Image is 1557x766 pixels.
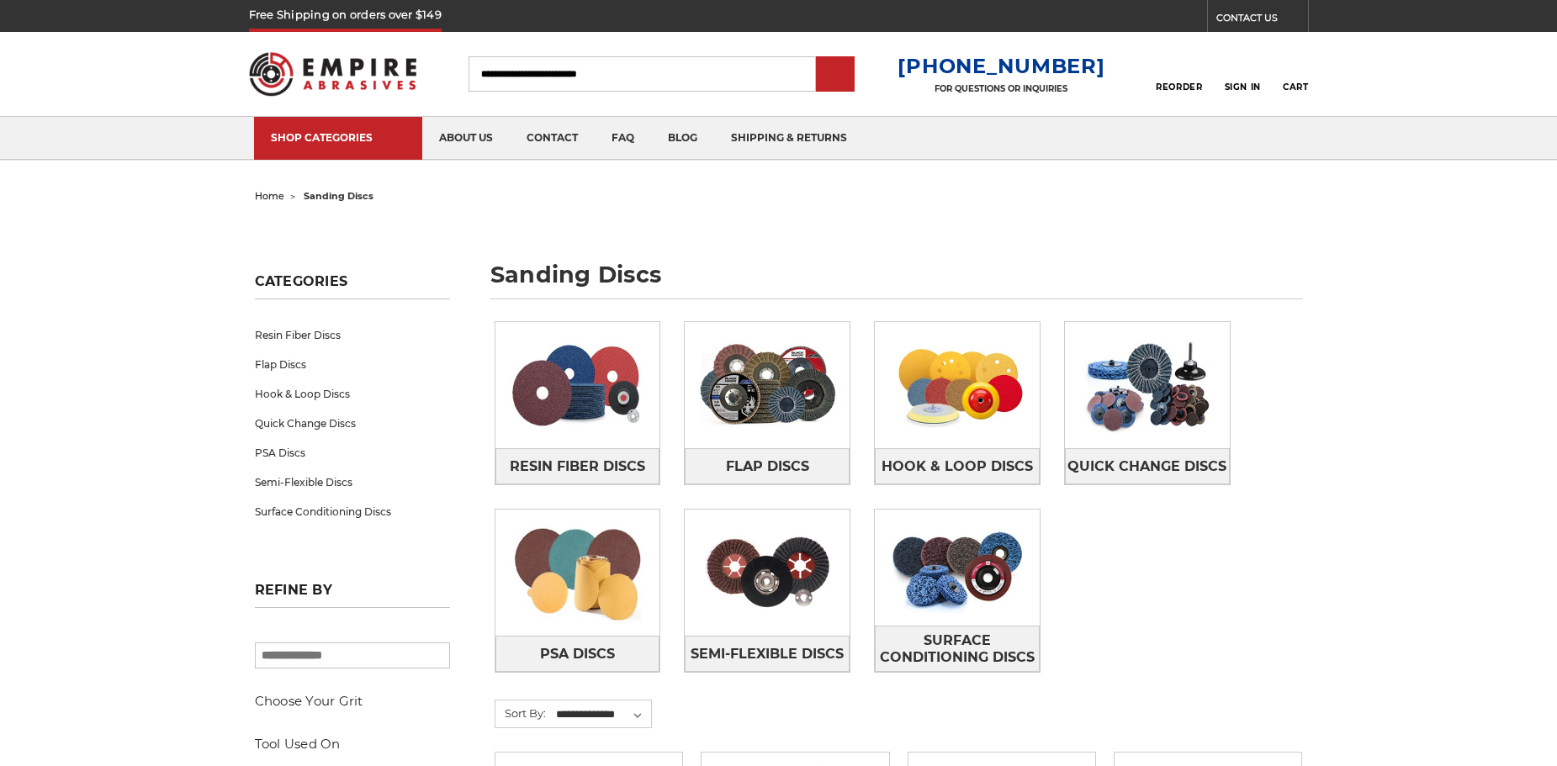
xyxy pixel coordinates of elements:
[685,636,850,672] a: Semi-Flexible Discs
[1225,82,1261,92] span: Sign In
[255,468,450,497] a: Semi-Flexible Discs
[1283,55,1308,92] a: Cart
[304,190,373,202] span: sanding discs
[595,117,651,160] a: faq
[651,117,714,160] a: blog
[495,636,660,672] a: PSA Discs
[875,448,1040,484] a: Hook & Loop Discs
[1283,82,1308,92] span: Cart
[490,263,1303,299] h1: sanding discs
[255,734,450,754] h5: Tool Used On
[510,452,645,481] span: Resin Fiber Discs
[1156,82,1202,92] span: Reorder
[255,497,450,526] a: Surface Conditioning Discs
[553,702,651,727] select: Sort By:
[685,448,850,484] a: Flap Discs
[1065,448,1230,484] a: Quick Change Discs
[255,691,450,711] h5: Choose Your Grit
[255,582,450,608] h5: Refine by
[714,117,864,160] a: shipping & returns
[1216,8,1308,32] a: CONTACT US
[255,190,284,202] a: home
[255,379,450,409] a: Hook & Loop Discs
[271,131,405,144] div: SHOP CATEGORIES
[818,58,852,92] input: Submit
[495,510,660,636] img: PSA Discs
[495,700,546,726] label: Sort By:
[726,452,809,481] span: Flap Discs
[255,273,450,299] h5: Categories
[255,409,450,438] a: Quick Change Discs
[495,448,660,484] a: Resin Fiber Discs
[876,626,1039,672] span: Surface Conditioning Discs
[255,320,450,350] a: Resin Fiber Discs
[1067,452,1226,481] span: Quick Change Discs
[1156,55,1202,92] a: Reorder
[249,41,417,107] img: Empire Abrasives
[875,626,1040,672] a: Surface Conditioning Discs
[255,350,450,379] a: Flap Discs
[540,640,615,668] span: PSA Discs
[691,640,844,668] span: Semi-Flexible Discs
[882,452,1033,481] span: Hook & Loop Discs
[898,54,1104,78] a: [PHONE_NUMBER]
[685,327,850,443] img: Flap Discs
[685,515,850,631] img: Semi-Flexible Discs
[898,83,1104,94] p: FOR QUESTIONS OR INQUIRIES
[255,438,450,468] a: PSA Discs
[422,117,510,160] a: about us
[875,327,1040,443] img: Hook & Loop Discs
[875,510,1040,626] img: Surface Conditioning Discs
[1065,322,1230,448] img: Quick Change Discs
[495,322,660,448] img: Resin Fiber Discs
[510,117,595,160] a: contact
